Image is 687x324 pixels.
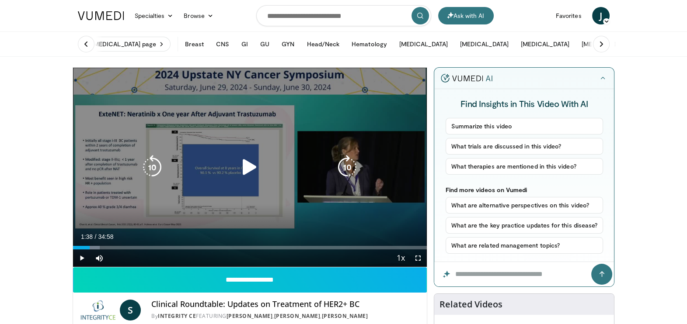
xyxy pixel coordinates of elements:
[255,35,275,53] button: GU
[592,7,610,24] a: J
[409,249,427,267] button: Fullscreen
[73,68,427,267] video-js: Video Player
[446,98,603,109] h4: Find Insights in This Video With AI
[438,7,494,24] button: Ask with AI
[446,237,603,254] button: What are related management topics?
[346,35,392,53] button: Hematology
[226,312,272,320] a: [PERSON_NAME]
[120,300,141,321] a: S
[73,37,171,52] a: Visit [MEDICAL_DATA] page
[180,35,209,53] button: Breast
[446,118,603,134] button: Summarize this video
[95,233,97,240] span: /
[80,300,116,321] img: Integrity CE
[256,5,431,26] input: Search topics, interventions
[321,312,368,320] a: [PERSON_NAME]
[151,300,420,309] h4: Clinical Roundtable: Updates on Treatment of HER2+ BC
[516,35,575,53] button: [MEDICAL_DATA]
[276,35,300,53] button: GYN
[446,138,603,155] button: What trials are discussed in this video?
[446,158,603,175] button: What therapies are mentioned in this video?
[236,35,253,53] button: GI
[301,35,345,53] button: Head/Neck
[446,186,603,193] p: Find more videos on Vumedi
[576,35,635,53] button: [MEDICAL_DATA]
[151,312,420,320] div: By FEATURING , ,
[441,74,492,83] img: vumedi-ai-logo.v2.svg
[91,249,108,267] button: Mute
[98,233,113,240] span: 34:58
[274,312,320,320] a: [PERSON_NAME]
[455,35,514,53] button: [MEDICAL_DATA]
[73,249,91,267] button: Play
[392,249,409,267] button: Playback Rate
[446,217,603,234] button: What are the key practice updates for this disease?
[434,262,614,286] input: Question for the AI
[439,299,502,310] h4: Related Videos
[394,35,453,53] button: [MEDICAL_DATA]
[158,312,196,320] a: Integrity CE
[446,197,603,214] button: What are alternative perspectives on this video?
[81,233,93,240] span: 1:38
[129,7,179,24] a: Specialties
[211,35,234,53] button: CNS
[73,246,427,249] div: Progress Bar
[178,7,219,24] a: Browse
[78,11,124,20] img: VuMedi Logo
[551,7,587,24] a: Favorites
